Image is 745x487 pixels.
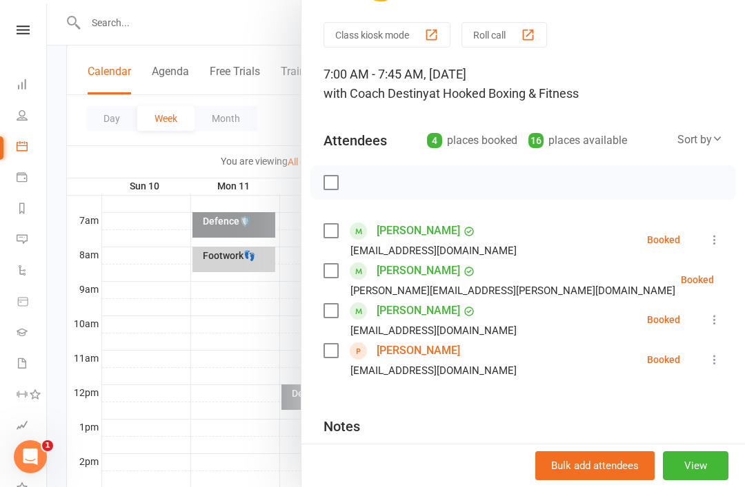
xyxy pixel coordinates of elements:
[647,355,680,364] div: Booked
[17,163,48,194] a: Payments
[42,440,53,451] span: 1
[17,194,48,225] a: Reports
[350,282,675,300] div: [PERSON_NAME][EMAIL_ADDRESS][PERSON_NAME][DOMAIN_NAME]
[528,131,627,150] div: places available
[427,133,442,148] div: 4
[663,451,728,480] button: View
[528,133,544,148] div: 16
[324,22,450,48] button: Class kiosk mode
[647,235,680,245] div: Booked
[324,440,723,457] div: Add notes for this class / appointment below
[350,242,517,260] div: [EMAIL_ADDRESS][DOMAIN_NAME]
[324,86,429,101] span: with Coach Destiny
[461,22,547,48] button: Roll call
[681,275,714,284] div: Booked
[17,287,48,318] a: Product Sales
[324,65,723,103] div: 7:00 AM - 7:45 AM, [DATE]
[350,322,517,340] div: [EMAIL_ADDRESS][DOMAIN_NAME]
[17,70,48,101] a: Dashboard
[427,131,517,150] div: places booked
[324,417,360,436] div: Notes
[14,440,47,473] iframe: Intercom live chat
[377,260,460,282] a: [PERSON_NAME]
[429,86,579,101] span: at Hooked Boxing & Fitness
[350,362,517,380] div: [EMAIL_ADDRESS][DOMAIN_NAME]
[647,315,680,324] div: Booked
[377,300,460,322] a: [PERSON_NAME]
[324,131,387,150] div: Attendees
[377,340,460,362] a: [PERSON_NAME]
[535,451,655,480] button: Bulk add attendees
[17,132,48,163] a: Calendar
[377,220,460,242] a: [PERSON_NAME]
[17,101,48,132] a: People
[677,131,723,149] div: Sort by
[17,411,48,442] a: Assessments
